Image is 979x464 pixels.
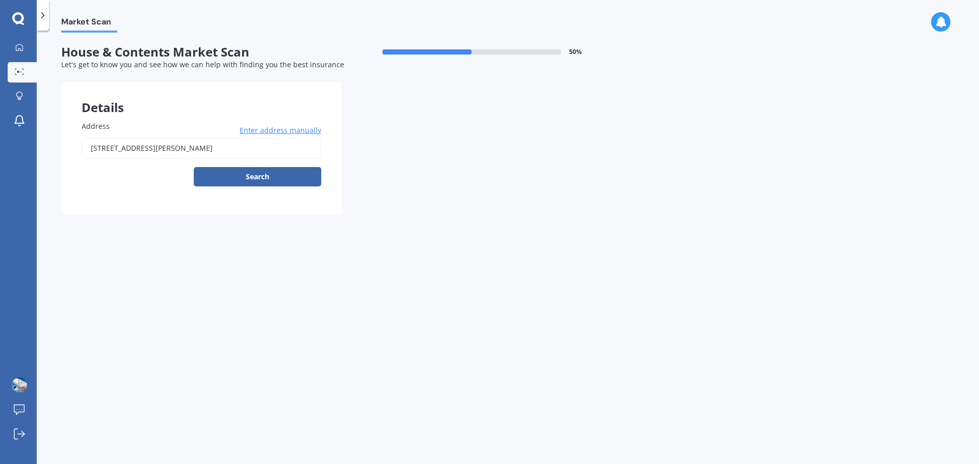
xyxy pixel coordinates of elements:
span: Address [82,121,110,131]
button: Search [194,167,321,186]
input: Enter address [82,138,321,159]
span: Let's get to know you and see how we can help with finding you the best insurance [61,60,344,69]
span: 50 % [569,48,582,56]
span: Market Scan [61,17,117,31]
span: Enter address manually [240,125,321,135]
img: ACg8ocJP0o5NiNkTSGCpVZqTQeQmMjAIBoqWyny9p7y4M899MUCnVs24=s96-c [12,377,27,393]
div: Details [61,82,342,113]
span: House & Contents Market Scan [61,45,342,60]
